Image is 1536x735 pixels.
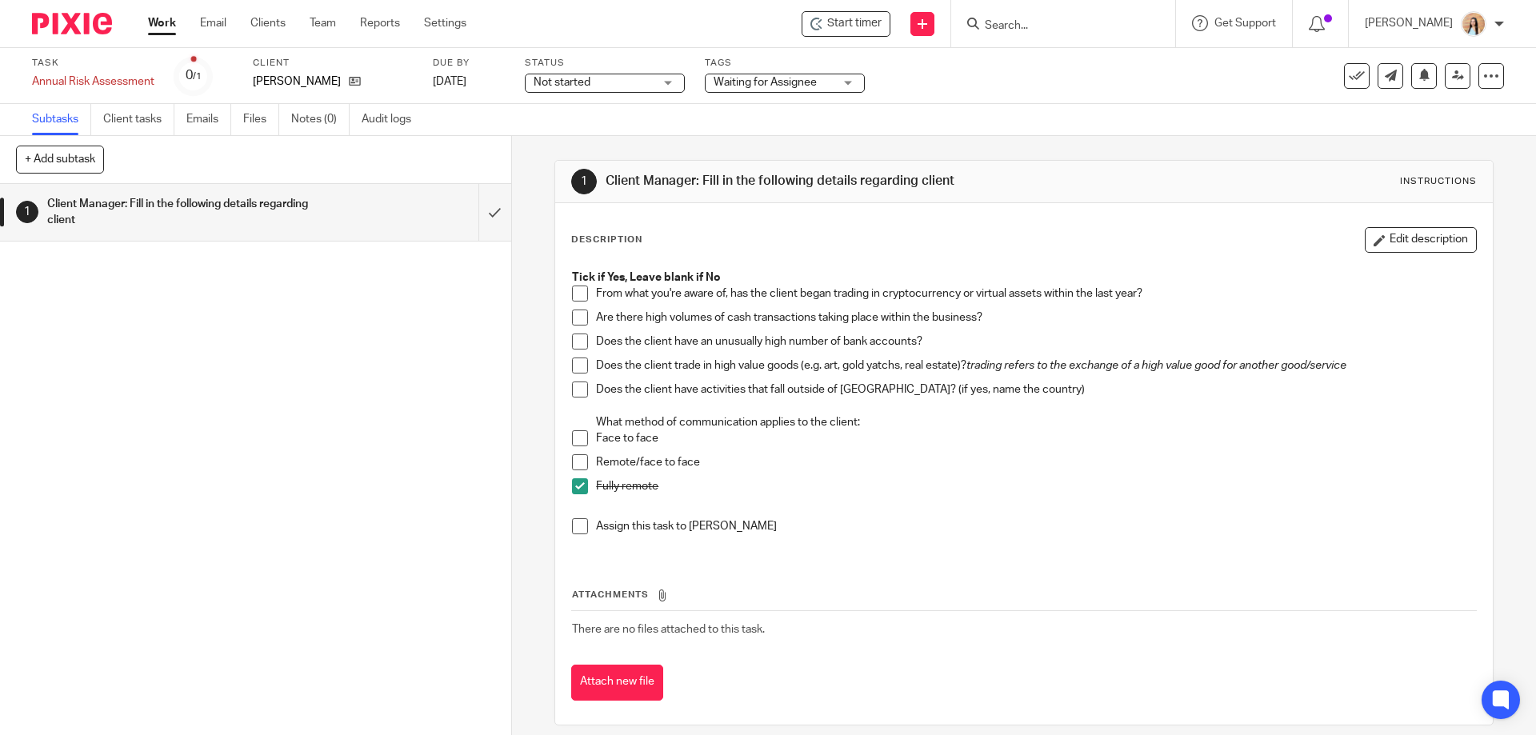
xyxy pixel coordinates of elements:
span: Not started [534,77,590,88]
a: Subtasks [32,104,91,135]
span: [DATE] [433,76,466,87]
img: Pixie [32,13,112,34]
p: Remote/face to face [596,454,1475,470]
p: From what you're aware of, has the client began trading in cryptocurrency or virtual assets withi... [596,286,1475,302]
a: Notes (0) [291,104,350,135]
span: Waiting for Assignee [714,77,817,88]
p: Are there high volumes of cash transactions taking place within the business? [596,310,1475,326]
button: Edit description [1365,227,1477,253]
div: 0 [186,66,202,85]
a: Clients [250,15,286,31]
button: + Add subtask [16,146,104,173]
h1: Client Manager: Fill in the following details regarding client [606,173,1058,190]
small: /1 [193,72,202,81]
img: Linkedin%20Posts%20-%20Client%20success%20stories%20(1).png [1461,11,1486,37]
input: Search [983,19,1127,34]
label: Due by [433,57,505,70]
div: 1 [16,201,38,223]
button: Attach new file [571,665,663,701]
em: trading refers to the exchange of a high value good for another good/service [966,360,1346,371]
span: Get Support [1214,18,1276,29]
span: There are no files attached to this task. [572,624,765,635]
p: Description [571,234,642,246]
label: Status [525,57,685,70]
div: Annual Risk Assessment [32,74,154,90]
a: Email [200,15,226,31]
a: Emails [186,104,231,135]
strong: Tick if Yes, Leave blank if No [572,272,721,283]
div: 1 [571,169,597,194]
p: Does the client have activities that fall outside of [GEOGRAPHIC_DATA]? (if yes, name the country) [596,381,1475,397]
label: Tags [705,57,865,70]
a: Client tasks [103,104,174,135]
p: Does the client trade in high value goods (e.g. art, gold yatchs, real estate)? [596,358,1475,373]
span: Start timer [827,15,882,32]
p: [PERSON_NAME] [253,74,341,90]
a: Reports [360,15,400,31]
a: Settings [424,15,466,31]
label: Client [253,57,413,70]
p: Face to face [596,430,1475,446]
a: Work [148,15,176,31]
p: What method of communication applies to the client: [596,414,1475,430]
p: Fully remote [596,478,1475,494]
h1: Client Manager: Fill in the following details regarding client [47,192,324,233]
span: Attachments [572,590,649,599]
div: Instructions [1400,175,1477,188]
a: Team [310,15,336,31]
p: [PERSON_NAME] [1365,15,1453,31]
p: Assign this task to [PERSON_NAME] [596,518,1475,534]
p: Does the client have an unusually high number of bank accounts? [596,334,1475,350]
a: Files [243,104,279,135]
label: Task [32,57,154,70]
a: Audit logs [362,104,423,135]
div: Kim Remington - Annual Risk Assessment [802,11,890,37]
